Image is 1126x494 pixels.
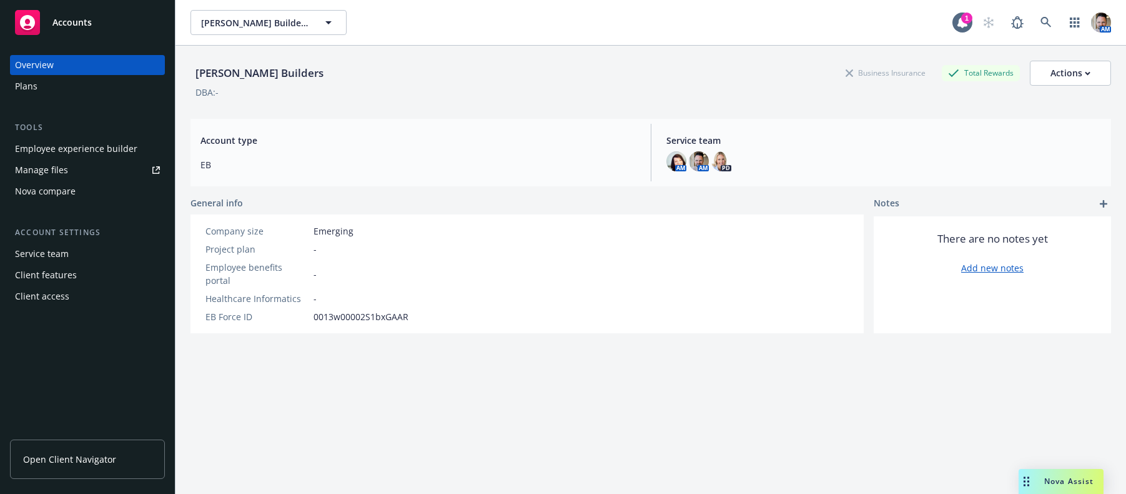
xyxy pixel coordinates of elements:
[314,224,353,238] span: Emerging
[10,121,165,134] div: Tools
[10,181,165,201] a: Nova compare
[1050,61,1090,85] div: Actions
[314,310,408,323] span: 0013w00002S1bxGAAR
[666,134,1102,147] span: Service team
[15,181,76,201] div: Nova compare
[205,292,309,305] div: Healthcare Informatics
[15,139,137,159] div: Employee experience builder
[201,16,309,29] span: [PERSON_NAME] Builders
[15,160,68,180] div: Manage files
[1096,196,1111,211] a: add
[314,268,317,281] span: -
[10,265,165,285] a: Client features
[195,86,219,99] div: DBA: -
[15,286,69,306] div: Client access
[937,231,1048,246] span: There are no notes yet
[942,65,1020,81] div: Total Rewards
[190,196,243,209] span: General info
[200,134,636,147] span: Account type
[839,65,932,81] div: Business Insurance
[314,292,317,305] span: -
[190,10,347,35] button: [PERSON_NAME] Builders
[10,139,165,159] a: Employee experience builder
[961,13,972,24] div: 1
[15,76,37,96] div: Plans
[205,261,309,287] div: Employee benefits portal
[15,265,77,285] div: Client features
[52,18,92,28] span: Accounts
[205,310,309,323] div: EB Force ID
[190,65,328,81] div: [PERSON_NAME] Builders
[1030,61,1111,86] button: Actions
[1019,469,1104,494] button: Nova Assist
[205,243,309,256] div: Project plan
[1005,10,1030,35] a: Report a Bug
[10,76,165,96] a: Plans
[10,286,165,306] a: Client access
[874,196,899,211] span: Notes
[15,244,69,264] div: Service team
[711,151,731,171] img: photo
[205,224,309,238] div: Company size
[961,261,1024,275] a: Add new notes
[200,158,636,171] span: EB
[1062,10,1087,35] a: Switch app
[10,5,165,40] a: Accounts
[1091,13,1111,33] img: photo
[976,10,1001,35] a: Start snowing
[10,226,165,239] div: Account settings
[1019,469,1034,494] div: Drag to move
[15,55,54,75] div: Overview
[10,160,165,180] a: Manage files
[23,453,116,466] span: Open Client Navigator
[666,151,686,171] img: photo
[314,243,317,256] span: -
[1034,10,1059,35] a: Search
[1044,476,1094,486] span: Nova Assist
[10,244,165,264] a: Service team
[10,55,165,75] a: Overview
[689,151,709,171] img: photo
